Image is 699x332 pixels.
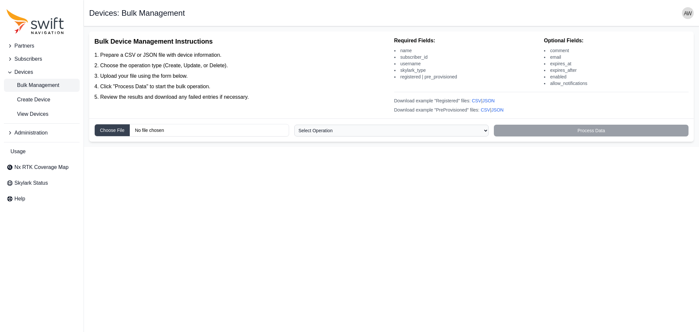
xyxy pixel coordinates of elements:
li: enabled [544,73,689,80]
li: comment [544,47,689,54]
div: Download example "Registered" files: | [394,97,689,104]
h2: Bulk Device Management Instructions [94,37,389,46]
a: CSV [481,107,490,113]
span: Nx RTK Coverage Map [14,163,68,171]
span: Devices [14,68,33,76]
h1: Devices: Bulk Management [89,9,185,17]
a: CSV [472,98,481,103]
span: Help [14,195,25,203]
span: Skylark Status [14,179,48,187]
li: allow_notifications [544,80,689,87]
span: Partners [14,42,34,50]
li: Choose the operation type (Create, Update, or Delete). [94,62,389,70]
span: Bulk Management [7,81,59,89]
li: Click "Process Data" to start the bulk operation. [94,83,389,91]
li: username [394,60,539,67]
li: skylark_type [394,67,539,73]
li: email [544,54,689,60]
li: Upload your file using the form below. [94,72,389,80]
li: expires_at [544,60,689,67]
button: Administration [4,126,80,139]
span: Subscribers [14,55,42,63]
a: View Devices [4,108,80,121]
li: subscriber_id [394,54,539,60]
a: Usage [4,145,80,158]
li: expires_after [544,67,689,73]
a: Bulk Management [4,79,80,92]
button: Devices [4,66,80,79]
span: Usage [10,148,26,156]
h4: Required Fields: [394,37,539,45]
h4: Optional Fields: [544,37,689,45]
span: Administration [14,129,48,137]
a: JSON [482,98,495,103]
li: Review the results and download any failed entries if necessary. [94,93,389,101]
li: registered | pre_provisioned [394,73,539,80]
a: Skylark Status [4,176,80,190]
a: Help [4,192,80,205]
div: Download example "PreProvisioned" files: | [394,107,689,113]
span: Create Device [7,96,50,104]
span: View Devices [7,110,49,118]
img: user photo [682,7,694,19]
a: Create Device [4,93,80,106]
a: Nx RTK Coverage Map [4,161,80,174]
button: Subscribers [4,52,80,66]
button: Partners [4,39,80,52]
a: JSON [491,107,503,113]
li: name [394,47,539,54]
li: Prepare a CSV or JSON file with device information. [94,51,389,59]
